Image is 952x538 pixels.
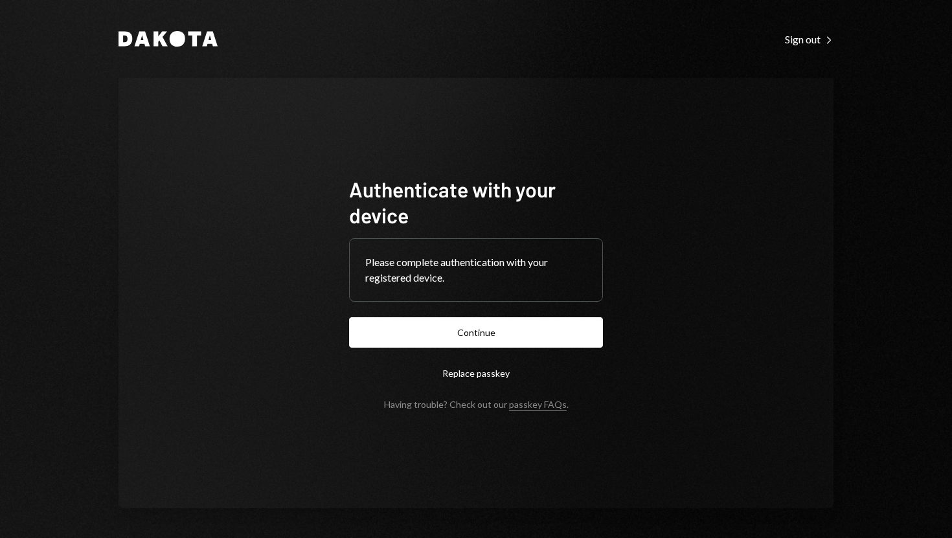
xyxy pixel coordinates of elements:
[785,32,833,46] a: Sign out
[365,254,587,286] div: Please complete authentication with your registered device.
[349,176,603,228] h1: Authenticate with your device
[785,33,833,46] div: Sign out
[384,399,569,410] div: Having trouble? Check out our .
[349,317,603,348] button: Continue
[509,399,567,411] a: passkey FAQs
[349,358,603,388] button: Replace passkey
